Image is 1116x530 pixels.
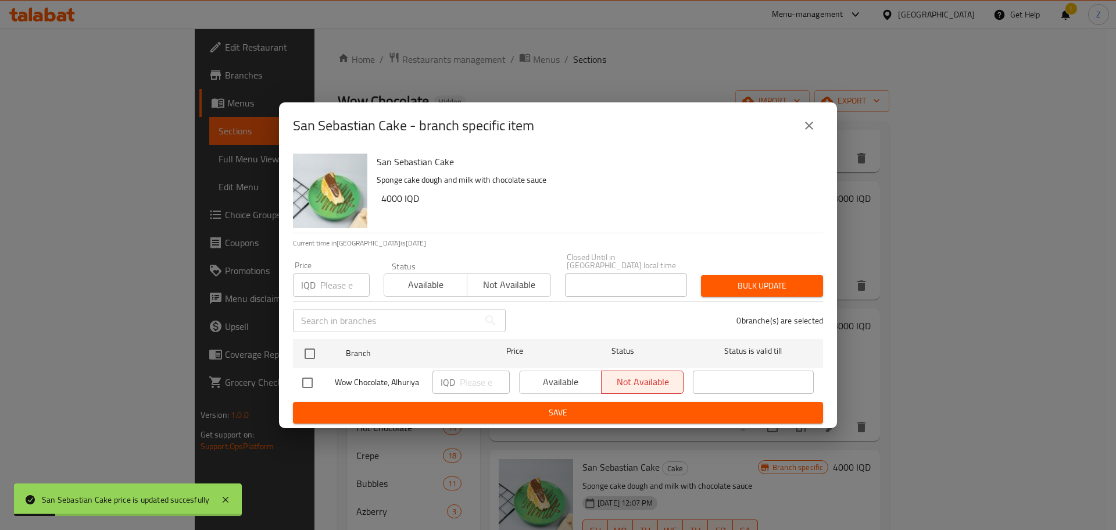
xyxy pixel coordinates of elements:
[293,402,823,424] button: Save
[441,375,455,389] p: IQD
[293,116,534,135] h2: San Sebastian Cake - branch specific item
[472,276,546,293] span: Not available
[293,309,479,332] input: Search in branches
[377,173,814,187] p: Sponge cake dough and milk with chocolate sauce
[701,275,823,297] button: Bulk update
[377,154,814,170] h6: San Sebastian Cake
[293,238,823,248] p: Current time in [GEOGRAPHIC_DATA] is [DATE]
[381,190,814,207] h6: 4000 IQD
[346,346,467,361] span: Branch
[693,344,814,358] span: Status is valid till
[563,344,684,358] span: Status
[320,273,370,297] input: Please enter price
[467,273,550,297] button: Not available
[795,112,823,140] button: close
[389,276,463,293] span: Available
[42,493,209,506] div: San Sebastian Cake price is updated succesfully
[293,154,367,228] img: San Sebastian Cake
[335,375,423,390] span: Wow Chocolate, Alhuriya
[384,273,467,297] button: Available
[736,315,823,326] p: 0 branche(s) are selected
[460,371,510,394] input: Please enter price
[301,278,316,292] p: IQD
[710,279,814,293] span: Bulk update
[476,344,553,358] span: Price
[302,405,814,420] span: Save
